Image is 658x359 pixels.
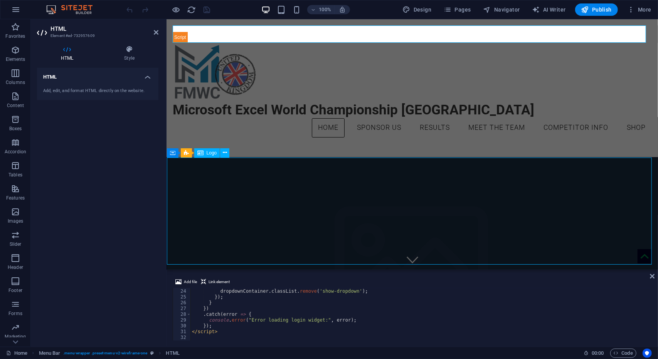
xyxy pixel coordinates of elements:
[8,264,23,270] p: Header
[627,6,651,13] span: More
[8,218,24,224] p: Images
[173,323,191,329] div: 30
[184,277,197,287] span: Add file
[173,306,191,312] div: 27
[166,349,180,358] span: Click to select. Double-click to edit
[6,195,25,201] p: Features
[5,149,26,155] p: Accordion
[7,102,24,109] p: Content
[173,335,191,341] div: 32
[100,45,158,62] h4: Style
[150,351,154,355] i: This element is a customizable preset
[10,241,22,247] p: Slider
[592,349,604,358] span: 00 00
[483,6,520,13] span: Navigator
[6,79,25,86] p: Columns
[63,349,147,358] span: . menu-wrapper .preset-menu-v2-wireframe-one
[50,25,158,32] h2: HTML
[444,6,471,13] span: Pages
[39,349,61,358] span: Click to select. Double-click to edit
[173,289,191,294] div: 24
[597,350,598,356] span: :
[6,349,27,358] a: Click to cancel selection. Double-click to open Pages
[8,287,22,294] p: Footer
[37,45,100,62] h4: HTML
[209,277,230,287] span: Link element
[5,334,26,340] p: Marketing
[207,151,217,155] span: Logo
[43,88,152,94] div: Add, edit, and format HTML directly on the website.
[400,3,435,16] button: Design
[173,317,191,323] div: 29
[8,310,22,317] p: Forms
[614,349,633,358] span: Code
[37,68,158,82] h4: HTML
[50,32,143,39] h3: Element #ed-732957609
[174,277,198,287] button: Add file
[403,6,432,13] span: Design
[584,349,604,358] h6: Session time
[173,312,191,317] div: 28
[581,6,612,13] span: Publish
[9,126,22,132] p: Boxes
[610,349,636,358] button: Code
[339,6,346,13] i: On resize automatically adjust zoom level to fit chosen device.
[575,3,618,16] button: Publish
[480,3,523,16] button: Navigator
[173,300,191,306] div: 26
[532,6,566,13] span: AI Writer
[441,3,474,16] button: Pages
[307,5,335,14] button: 100%
[173,294,191,300] div: 25
[643,349,652,358] button: Usercentrics
[529,3,569,16] button: AI Writer
[8,172,22,178] p: Tables
[200,277,231,287] button: Link element
[5,33,25,39] p: Favorites
[173,329,191,335] div: 31
[319,5,331,14] h6: 100%
[400,3,435,16] div: Design (Ctrl+Alt+Y)
[39,349,180,358] nav: breadcrumb
[172,5,181,14] button: Click here to leave preview mode and continue editing
[6,56,25,62] p: Elements
[44,5,102,14] img: Editor Logo
[187,5,196,14] button: reload
[624,3,655,16] button: More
